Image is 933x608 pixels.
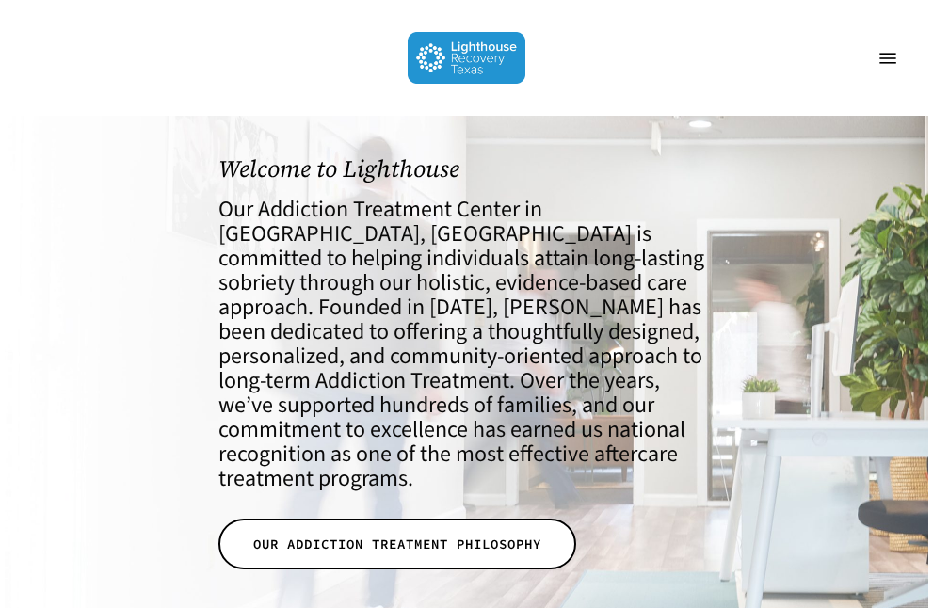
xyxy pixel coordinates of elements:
h1: Welcome to Lighthouse [218,155,716,183]
a: OUR ADDICTION TREATMENT PHILOSOPHY [218,519,576,569]
h4: Our Addiction Treatment Center in [GEOGRAPHIC_DATA], [GEOGRAPHIC_DATA] is committed to helping in... [218,198,716,491]
img: Lighthouse Recovery Texas [408,32,525,84]
a: Navigation Menu [869,49,907,68]
span: OUR ADDICTION TREATMENT PHILOSOPHY [253,535,541,553]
